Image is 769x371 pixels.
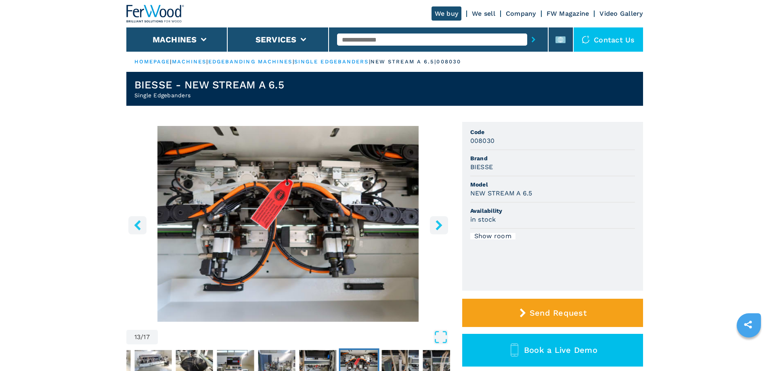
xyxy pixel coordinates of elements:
[170,59,172,65] span: |
[172,59,207,65] a: machines
[470,180,635,189] span: Model
[432,6,462,21] a: We buy
[738,314,758,335] a: sharethis
[126,5,184,23] img: Ferwood
[470,215,496,224] h3: in stock
[160,330,448,344] button: Open Fullscreen
[430,216,448,234] button: right-button
[153,35,197,44] button: Machines
[134,91,284,99] h2: Single Edgebanders
[599,10,643,17] a: Video Gallery
[134,78,284,91] h1: BIESSE - NEW STREAM A 6.5
[735,335,763,365] iframe: Chat
[470,128,635,136] span: Code
[436,58,461,65] p: 008030
[140,334,143,340] span: /
[547,10,589,17] a: FW Magazine
[143,334,150,340] span: 17
[208,59,293,65] a: edgebanding machines
[470,233,515,239] div: Show room
[134,59,170,65] a: HOMEPAGE
[470,162,493,172] h3: BIESSE
[206,59,208,65] span: |
[462,299,643,327] button: Send Request
[369,59,371,65] span: |
[472,10,495,17] a: We sell
[256,35,297,44] button: Services
[134,334,141,340] span: 13
[371,58,437,65] p: new stream a 6.5 |
[126,126,450,322] img: Single Edgebanders BIESSE NEW STREAM A 6.5
[470,207,635,215] span: Availability
[574,27,643,52] div: Contact us
[527,30,540,49] button: submit-button
[582,36,590,44] img: Contact us
[506,10,536,17] a: Company
[470,154,635,162] span: Brand
[293,59,294,65] span: |
[128,216,147,234] button: left-button
[462,334,643,367] button: Book a Live Demo
[294,59,369,65] a: single edgebanders
[530,308,587,318] span: Send Request
[470,189,532,198] h3: NEW STREAM A 6.5
[470,136,495,145] h3: 008030
[126,126,450,322] div: Go to Slide 13
[524,345,597,355] span: Book a Live Demo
